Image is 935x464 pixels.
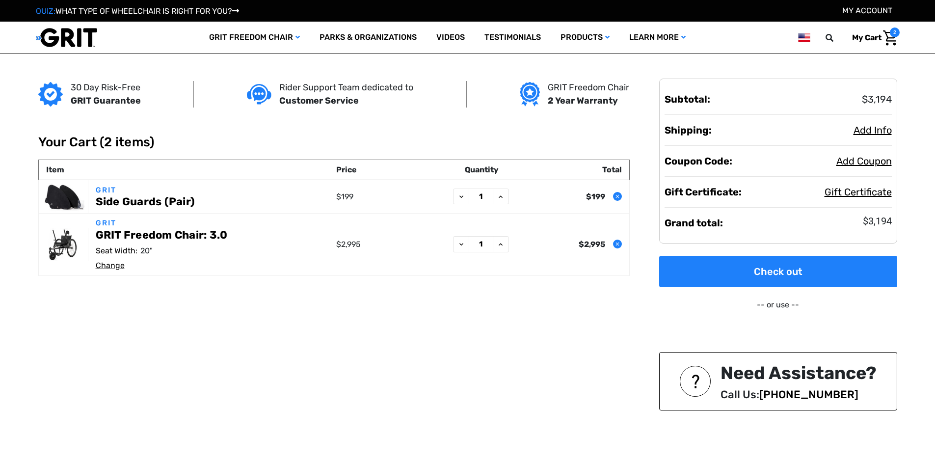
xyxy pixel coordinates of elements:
[36,6,55,16] span: QUIZ:
[475,22,551,54] a: Testimonials
[520,82,540,107] img: Grit freedom
[759,388,858,401] a: [PHONE_NUMBER]
[71,95,141,106] strong: GRIT Guarantee
[279,95,359,106] strong: Customer Service
[830,27,845,48] input: Search
[665,155,732,167] strong: Coupon Code:
[863,215,892,227] span: $3,194
[96,261,125,270] a: Change options for GRIT Freedom Chair: 3.0
[432,160,531,180] th: Quantity
[721,386,876,403] p: Call Us:
[659,256,897,287] a: Check out
[836,154,892,168] button: Add Coupon
[38,82,63,107] img: GRIT Guarantee
[247,84,271,104] img: Customer service
[36,6,239,16] a: QUIZ:WHAT TYPE OF WHEELCHAIR IS RIGHT FOR YOU?
[336,192,353,201] span: $199
[36,27,97,48] img: GRIT All-Terrain Wheelchair and Mobility Equipment
[613,240,622,248] button: Remove GRIT Freedom Chair: 3.0 from cart
[96,245,194,257] dd: 20"
[96,185,332,196] p: GRIT
[548,81,629,94] p: GRIT Freedom Chair
[334,160,432,180] th: Price
[469,236,493,252] input: GRIT Freedom Chair: 3.0
[548,95,618,106] strong: 2 Year Warranty
[96,245,137,257] dt: Seat Width:
[665,217,723,229] strong: Grand total:
[531,160,629,180] th: Total
[845,27,900,48] a: Cart with 2 items
[469,189,493,205] input: Side Guards (Pair)
[71,81,141,94] p: 30 Day Risk-Free
[842,6,892,15] a: Account
[890,27,900,37] span: 2
[96,218,332,229] p: GRIT
[825,185,892,199] button: Gift Certificate
[854,124,892,136] span: Add Info
[427,22,475,54] a: Videos
[798,31,810,44] img: us.png
[659,299,897,311] p: -- or use --
[665,93,710,105] strong: Subtotal:
[619,22,695,54] a: Learn More
[279,81,413,94] p: Rider Support Team dedicated to
[38,160,334,180] th: Item
[721,360,876,386] div: Need Assistance?
[96,229,228,242] a: GRIT Freedom Chair: 3.0
[310,22,427,54] a: Parks & Organizations
[199,22,310,54] a: GRIT Freedom Chair
[665,186,742,198] strong: Gift Certificate:
[551,22,619,54] a: Products
[862,93,892,105] span: $3,194
[680,366,711,397] img: NEED ASSISTANCE
[665,124,712,136] strong: Shipping:
[579,240,605,249] strong: $2,995
[38,135,897,150] h1: Your Cart (2 items)
[883,30,897,46] img: Cart
[96,195,195,208] a: Side Guards (Pair)
[586,192,605,201] strong: $199
[852,33,882,42] span: My Cart
[854,123,892,137] button: Add Info
[613,192,622,201] button: Remove Side Guards (Pair) from cart
[336,240,361,249] span: $2,995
